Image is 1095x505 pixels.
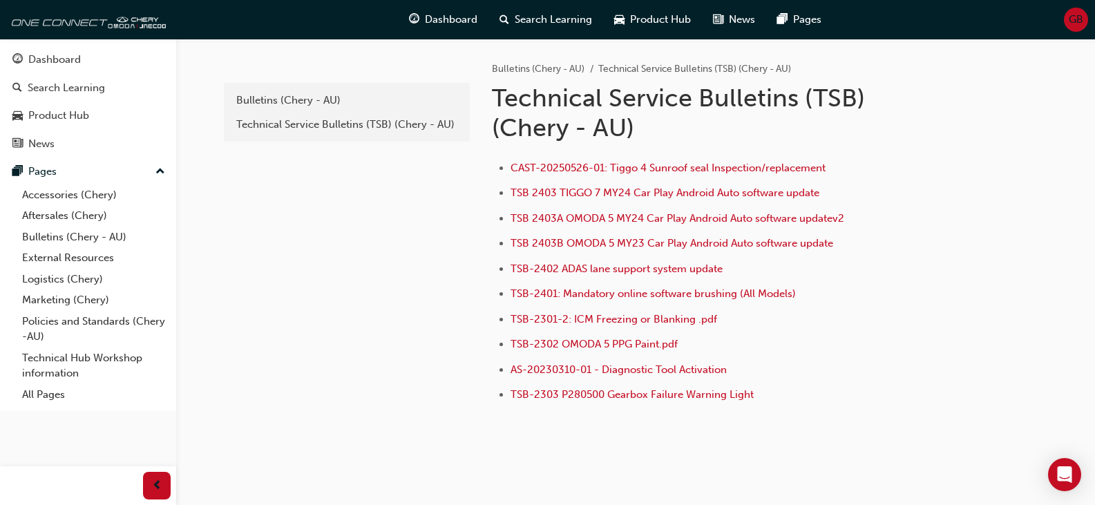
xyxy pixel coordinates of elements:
[17,205,171,227] a: Aftersales (Chery)
[229,113,464,137] a: Technical Service Bulletins (TSB) (Chery - AU)
[12,138,23,151] span: news-icon
[492,83,945,143] h1: Technical Service Bulletins (TSB) (Chery - AU)
[17,227,171,248] a: Bulletins (Chery - AU)
[511,212,844,225] a: TSB 2403A OMODA 5 MY24 Car Play Android Auto software updatev2
[236,93,457,108] div: Bulletins (Chery - AU)
[28,164,57,180] div: Pages
[614,11,625,28] span: car-icon
[6,44,171,159] button: DashboardSearch LearningProduct HubNews
[511,313,717,325] a: TSB-2301-2: ICM Freezing or Blanking .pdf
[236,117,457,133] div: Technical Service Bulletins (TSB) (Chery - AU)
[152,477,162,495] span: prev-icon
[630,12,691,28] span: Product Hub
[17,184,171,206] a: Accessories (Chery)
[713,11,723,28] span: news-icon
[511,162,826,174] a: CAST-20250526-01: Tiggo 4 Sunroof seal Inspection/replacement
[511,363,727,376] a: AS-20230310-01 - Diagnostic Tool Activation
[17,347,171,384] a: Technical Hub Workshop information
[6,159,171,184] button: Pages
[6,103,171,128] a: Product Hub
[28,108,89,124] div: Product Hub
[511,338,678,350] a: TSB-2302 OMODA 5 PPG Paint.pdf
[511,187,819,199] a: TSB 2403 TIGGO 7 MY24 Car Play Android Auto software update
[511,237,833,249] a: TSB 2403B OMODA 5 MY23 Car Play Android Auto software update
[17,311,171,347] a: Policies and Standards (Chery -AU)
[12,110,23,122] span: car-icon
[598,61,791,77] li: Technical Service Bulletins (TSB) (Chery - AU)
[702,6,766,34] a: news-iconNews
[12,166,23,178] span: pages-icon
[17,289,171,311] a: Marketing (Chery)
[7,6,166,33] img: oneconnect
[28,80,105,96] div: Search Learning
[28,136,55,152] div: News
[511,287,796,300] a: TSB-2401: Mandatory online software brushing (All Models)
[6,131,171,157] a: News
[229,88,464,113] a: Bulletins (Chery - AU)
[793,12,821,28] span: Pages
[488,6,603,34] a: search-iconSearch Learning
[12,82,22,95] span: search-icon
[425,12,477,28] span: Dashboard
[603,6,702,34] a: car-iconProduct Hub
[492,63,584,75] a: Bulletins (Chery - AU)
[28,52,81,68] div: Dashboard
[1048,458,1081,491] div: Open Intercom Messenger
[17,269,171,290] a: Logistics (Chery)
[777,11,788,28] span: pages-icon
[17,384,171,406] a: All Pages
[398,6,488,34] a: guage-iconDashboard
[511,263,723,275] a: TSB-2402 ADAS lane support system update
[6,47,171,73] a: Dashboard
[6,75,171,101] a: Search Learning
[17,247,171,269] a: External Resources
[766,6,832,34] a: pages-iconPages
[499,11,509,28] span: search-icon
[12,54,23,66] span: guage-icon
[409,11,419,28] span: guage-icon
[729,12,755,28] span: News
[155,163,165,181] span: up-icon
[511,388,754,401] a: TSB-2303 P280500 Gearbox Failure Warning Light
[1069,12,1083,28] span: GB
[515,12,592,28] span: Search Learning
[1064,8,1088,32] button: GB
